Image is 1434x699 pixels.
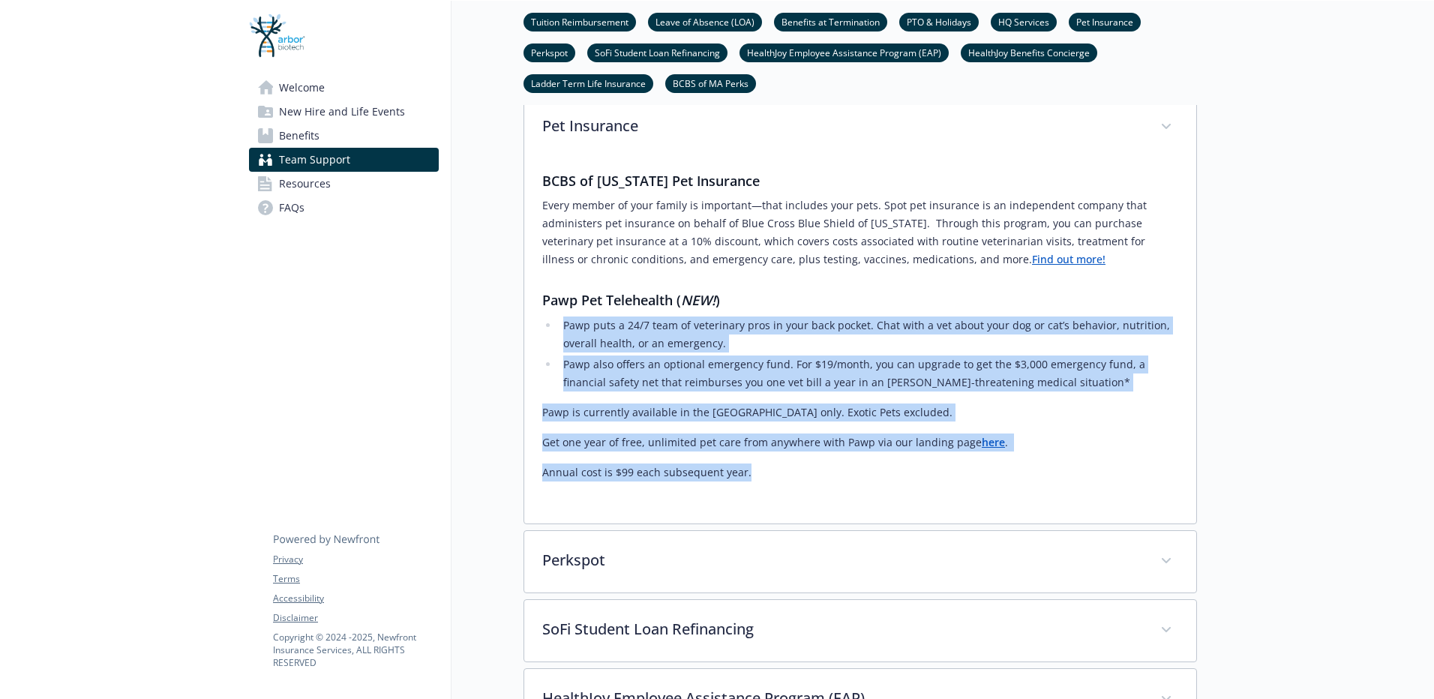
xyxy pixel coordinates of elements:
a: Ladder Term Life Insurance [523,76,653,90]
em: NEW! [681,291,715,309]
div: SoFi Student Loan Refinancing [524,600,1196,661]
p: Annual cost is $99 each subsequent year. [542,463,1178,481]
div: Perkspot [524,531,1196,592]
a: SoFi Student Loan Refinancing [587,45,727,59]
a: Benefits at Termination [774,14,887,28]
a: Find out more! [1032,252,1105,266]
a: New Hire and Life Events [249,100,439,124]
p: Perkspot [542,549,1142,571]
span: Benefits [279,124,319,148]
h3: BCBS of [US_STATE] Pet Insurance [542,170,1178,191]
a: Disclaimer [273,611,438,625]
p: Copyright © 2024 - 2025 , Newfront Insurance Services, ALL RIGHTS RESERVED [273,631,438,669]
a: Tuition Reimbursement [523,14,636,28]
li: Pawp also offers an optional emergency fund. For $19/month, you can upgrade to get the $3,000 eme... [559,355,1178,391]
a: Perkspot [523,45,575,59]
a: Welcome [249,76,439,100]
span: Team Support [279,148,350,172]
a: Accessibility [273,592,438,605]
a: Pet Insurance [1069,14,1141,28]
li: Pawp puts a 24/7 team of veterinary pros in your back pocket. Chat with a vet about your dog or c... [559,316,1178,352]
span: FAQs [279,196,304,220]
a: HealthJoy Benefits Concierge [961,45,1097,59]
span: Resources [279,172,331,196]
p: Every member of your family is important—that includes your pets. Spot pet insurance is an indepe... [542,196,1178,268]
a: HQ Services [991,14,1057,28]
p: Get one year of free, unlimited pet care from anywhere with Pawp via our landing page . ​ [542,433,1178,451]
p: Pet Insurance [542,115,1142,137]
a: Team Support [249,148,439,172]
a: Privacy [273,553,438,566]
p: Pawp is currently available in the [GEOGRAPHIC_DATA] only.​ Exotic Pets excluded. [542,403,1178,421]
a: FAQs [249,196,439,220]
div: Pet Insurance [524,158,1196,524]
a: here [982,435,1005,449]
a: Terms [273,572,438,586]
a: Benefits [249,124,439,148]
p: SoFi Student Loan Refinancing [542,618,1142,640]
h3: Pawp Pet Telehealth ( ) [542,289,1178,310]
a: PTO & Holidays [899,14,979,28]
a: Resources [249,172,439,196]
a: HealthJoy Employee Assistance Program (EAP) [739,45,949,59]
a: BCBS of MA Perks [665,76,756,90]
span: New Hire and Life Events [279,100,405,124]
a: Leave of Absence (LOA) [648,14,762,28]
div: Pet Insurance [524,97,1196,158]
span: Welcome [279,76,325,100]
